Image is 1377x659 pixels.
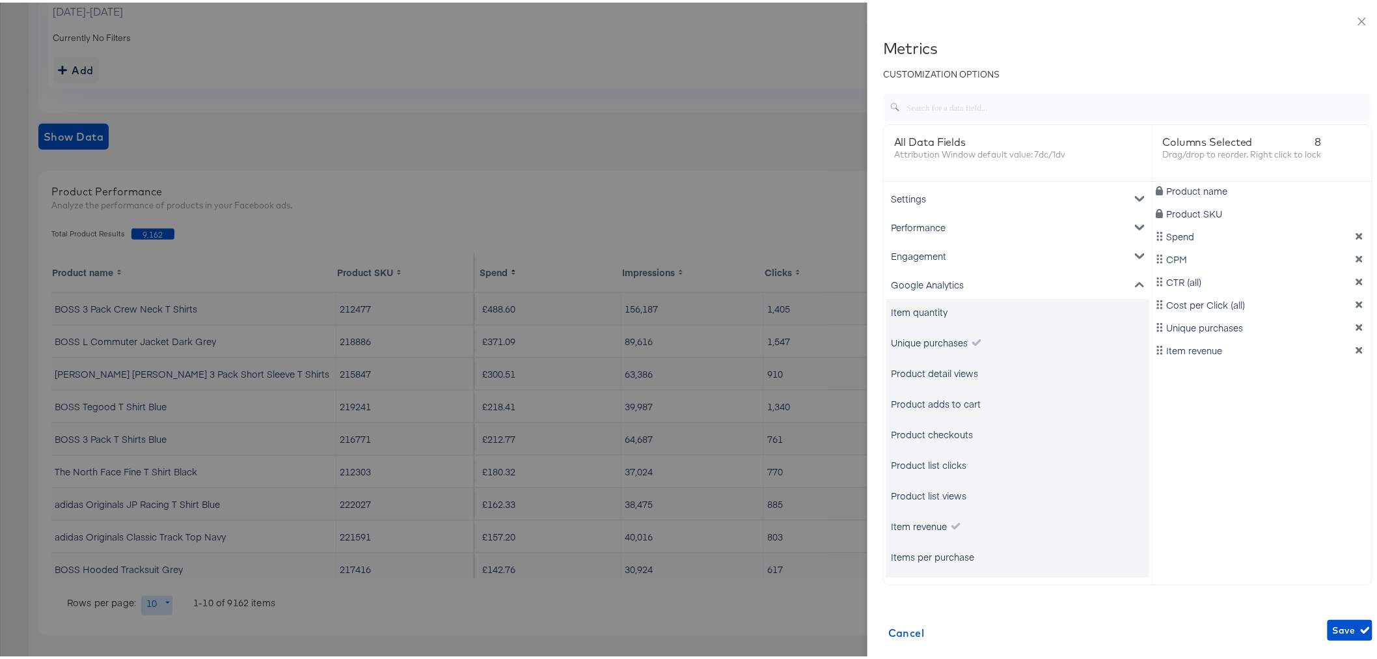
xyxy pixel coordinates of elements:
[886,239,1149,268] div: Engagement
[883,66,1372,78] div: CUSTOMIZATION OPTIONS
[1315,133,1322,146] span: 8
[891,364,978,377] div: Product detail views
[1167,296,1246,309] span: Cost per Click (all)
[891,456,966,469] div: Product list clicks
[1155,227,1370,240] div: Spend
[891,333,968,346] div: Unique purchases
[1333,620,1367,636] span: Save
[1167,250,1188,263] span: CPM
[1155,250,1370,263] div: CPM
[886,210,1149,239] div: Performance
[1155,296,1370,309] div: Cost per Click (all)
[1152,122,1372,582] div: dimension-list
[1167,227,1195,240] span: Spend
[1155,273,1370,286] div: CTR (all)
[1167,182,1228,195] span: Product name
[891,303,948,316] div: Item quantity
[891,486,966,499] div: Product list views
[894,133,1066,146] div: All Data Fields
[1163,133,1322,146] div: Columns Selected
[891,517,947,530] div: Item revenue
[1167,341,1223,354] span: Item revenue
[1155,318,1370,331] div: Unique purchases
[1167,204,1223,217] span: Product SKU
[886,268,1149,296] div: Google Analytics
[1167,273,1202,286] span: CTR (all)
[884,179,1152,574] div: metrics-list
[894,146,1066,158] div: Attribution Window default value: 7dc/1dv
[891,548,974,561] div: Items per purchase
[891,425,973,438] div: Product checkouts
[900,86,1372,114] input: Search for a data field...
[883,36,1372,55] div: Metrics
[1155,341,1370,354] div: Item revenue
[888,621,925,639] span: Cancel
[891,395,981,408] div: Product adds to cart
[1357,14,1367,24] span: close
[1328,617,1372,638] button: Save
[883,617,930,643] button: Cancel
[1167,318,1244,331] span: Unique purchases
[1163,146,1322,158] div: Drag/drop to reorder. Right click to lock
[886,182,1149,210] div: Settings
